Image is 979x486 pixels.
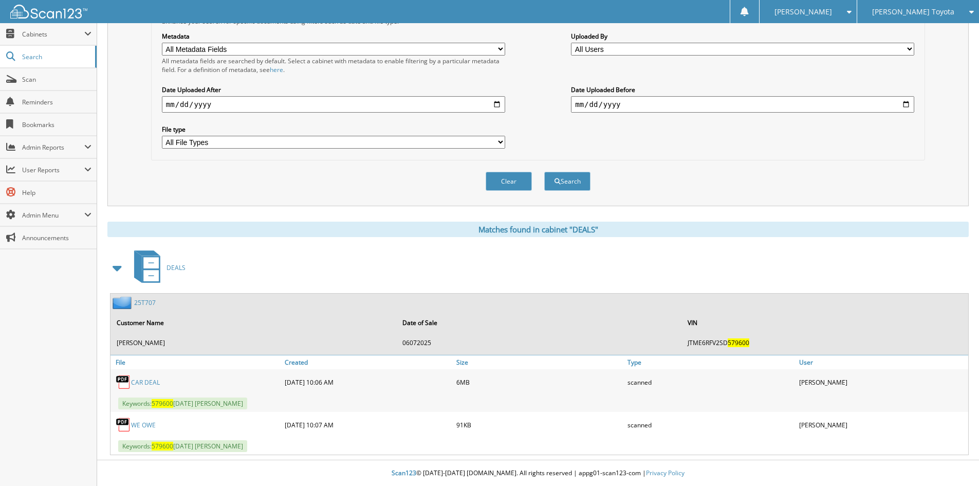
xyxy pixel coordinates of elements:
[152,399,173,408] span: 579600
[22,166,84,174] span: User Reports
[112,312,396,333] th: Customer Name
[107,222,969,237] div: Matches found in cabinet "DEALS"
[571,32,914,41] label: Uploaded By
[22,120,91,129] span: Bookmarks
[625,415,797,435] div: scanned
[397,312,682,333] th: Date of Sale
[97,461,979,486] div: © [DATE]-[DATE] [DOMAIN_NAME]. All rights reserved | appg01-scan123-com |
[22,52,90,61] span: Search
[392,469,416,477] span: Scan123
[872,9,954,15] span: [PERSON_NAME] Toyota
[162,32,505,41] label: Metadata
[625,355,797,369] a: Type
[131,421,156,429] a: WE OWE
[22,98,91,106] span: Reminders
[454,372,625,392] div: 6MB
[22,143,84,152] span: Admin Reports
[167,263,186,272] span: DEALS
[682,334,967,351] td: JTME6RFV2SD
[22,211,84,220] span: Admin Menu
[162,96,505,113] input: start
[270,65,283,74] a: here
[682,312,967,333] th: VIN
[162,57,505,74] div: All metadata fields are searched by default. Select a cabinet with metadata to enable filtering b...
[646,469,685,477] a: Privacy Policy
[797,372,968,392] div: [PERSON_NAME]
[282,415,454,435] div: [DATE] 10:07 AM
[131,378,160,387] a: CAR DEAL
[282,372,454,392] div: [DATE] 10:06 AM
[544,172,590,191] button: Search
[728,338,749,347] span: 579600
[128,247,186,288] a: DEALS
[625,372,797,392] div: scanned
[774,9,832,15] span: [PERSON_NAME]
[162,85,505,94] label: Date Uploaded After
[282,355,454,369] a: Created
[397,334,682,351] td: 06072025
[10,5,87,19] img: scan123-logo-white.svg
[118,398,247,409] span: Keywords: [DATE] [PERSON_NAME]
[928,437,979,486] iframe: Chat Widget
[116,374,131,390] img: PDF.png
[118,440,247,452] span: Keywords: [DATE] [PERSON_NAME]
[110,355,282,369] a: File
[134,298,156,307] a: 25T707
[22,188,91,197] span: Help
[22,30,84,39] span: Cabinets
[162,125,505,134] label: File type
[454,355,625,369] a: Size
[22,75,91,84] span: Scan
[22,233,91,242] span: Announcements
[152,442,173,451] span: 579600
[571,85,914,94] label: Date Uploaded Before
[116,417,131,433] img: PDF.png
[454,415,625,435] div: 91KB
[797,415,968,435] div: [PERSON_NAME]
[113,296,134,309] img: folder2.png
[486,172,532,191] button: Clear
[571,96,914,113] input: end
[797,355,968,369] a: User
[112,334,396,351] td: [PERSON_NAME]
